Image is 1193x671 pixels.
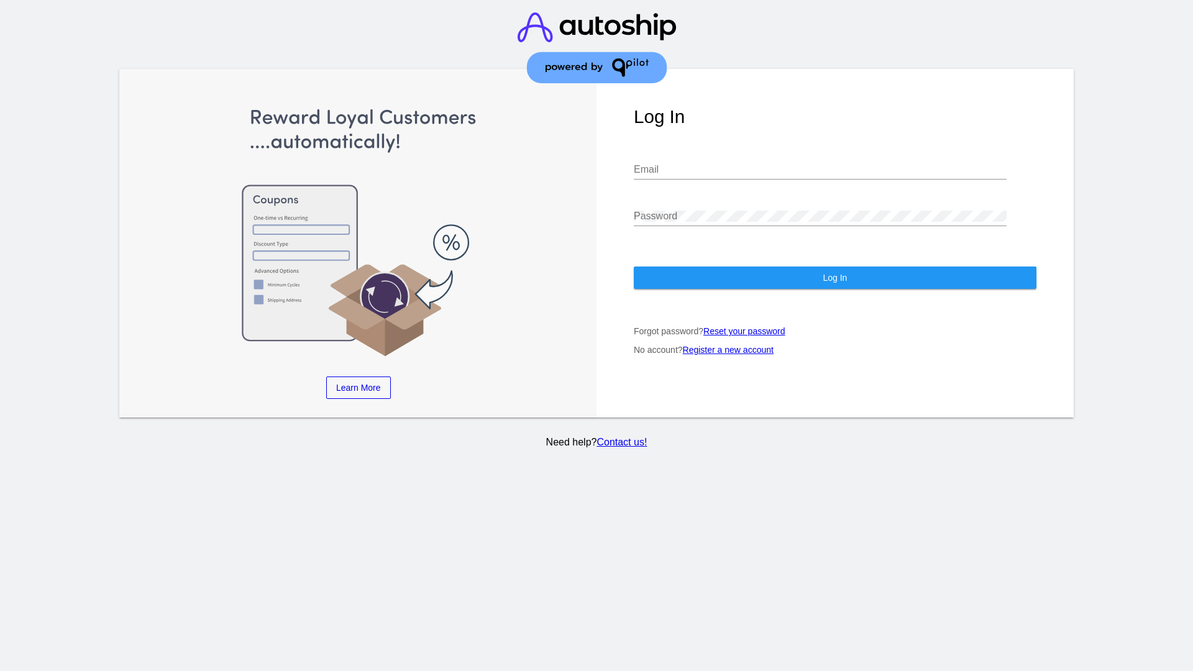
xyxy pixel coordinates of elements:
[326,377,391,399] a: Learn More
[634,164,1007,175] input: Email
[634,106,1036,127] h1: Log In
[634,326,1036,336] p: Forgot password?
[117,437,1076,448] p: Need help?
[596,437,647,447] a: Contact us!
[634,267,1036,289] button: Log In
[683,345,774,355] a: Register a new account
[823,273,847,283] span: Log In
[634,345,1036,355] p: No account?
[703,326,785,336] a: Reset your password
[157,106,560,358] img: Apply Coupons Automatically to Scheduled Orders with QPilot
[336,383,381,393] span: Learn More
